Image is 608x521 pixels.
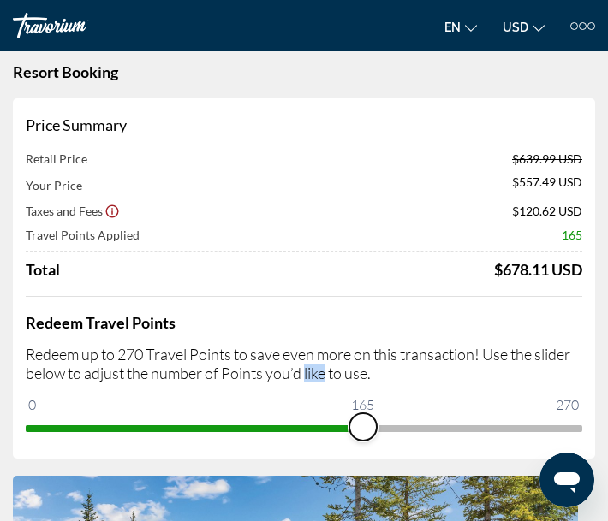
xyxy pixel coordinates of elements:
span: Taxes and Fees [26,204,103,218]
span: 165 [562,228,582,242]
h1: Resort Booking [13,62,595,81]
span: 165 [349,394,377,415]
button: Change currency [503,15,545,39]
button: Change language [444,15,477,39]
ngx-slider: ngx-slider [26,425,582,429]
span: ngx-slider [349,413,377,441]
p: Redeem up to 270 Travel Points to save even more on this transaction! Use the slider below to adj... [26,345,582,382]
span: Your Price [26,178,82,192]
span: USD [503,21,528,34]
span: Total [26,260,60,279]
div: $678.11 USD [494,260,582,279]
span: 0 [26,394,39,415]
span: $639.99 USD [512,151,582,166]
span: Retail Price [26,151,87,166]
span: en [444,21,461,34]
span: $557.49 USD [512,175,582,193]
h3: Price Summary [26,115,582,134]
span: Travel Points Applied [26,228,140,242]
button: Show Taxes and Fees breakdown [26,202,120,219]
h4: Redeem Travel Points [26,313,582,332]
span: 270 [553,394,581,415]
a: Travorium [13,13,141,38]
span: $120.62 USD [512,204,582,218]
button: Show Taxes and Fees disclaimer [104,203,120,218]
iframe: Button to launch messaging window [539,453,594,507]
